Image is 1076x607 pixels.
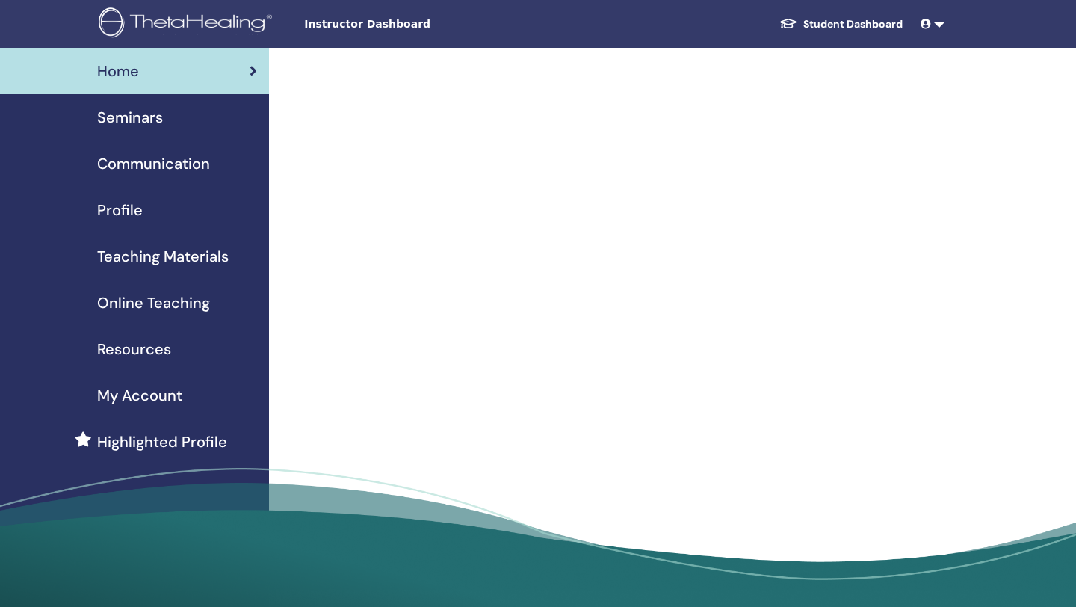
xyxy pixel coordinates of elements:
[767,10,915,38] a: Student Dashboard
[97,338,171,360] span: Resources
[97,106,163,129] span: Seminars
[99,7,277,41] img: logo.png
[97,431,227,453] span: Highlighted Profile
[97,199,143,221] span: Profile
[779,17,797,30] img: graduation-cap-white.svg
[304,16,528,32] span: Instructor Dashboard
[97,152,210,175] span: Communication
[97,384,182,407] span: My Account
[97,245,229,268] span: Teaching Materials
[97,292,210,314] span: Online Teaching
[97,60,139,82] span: Home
